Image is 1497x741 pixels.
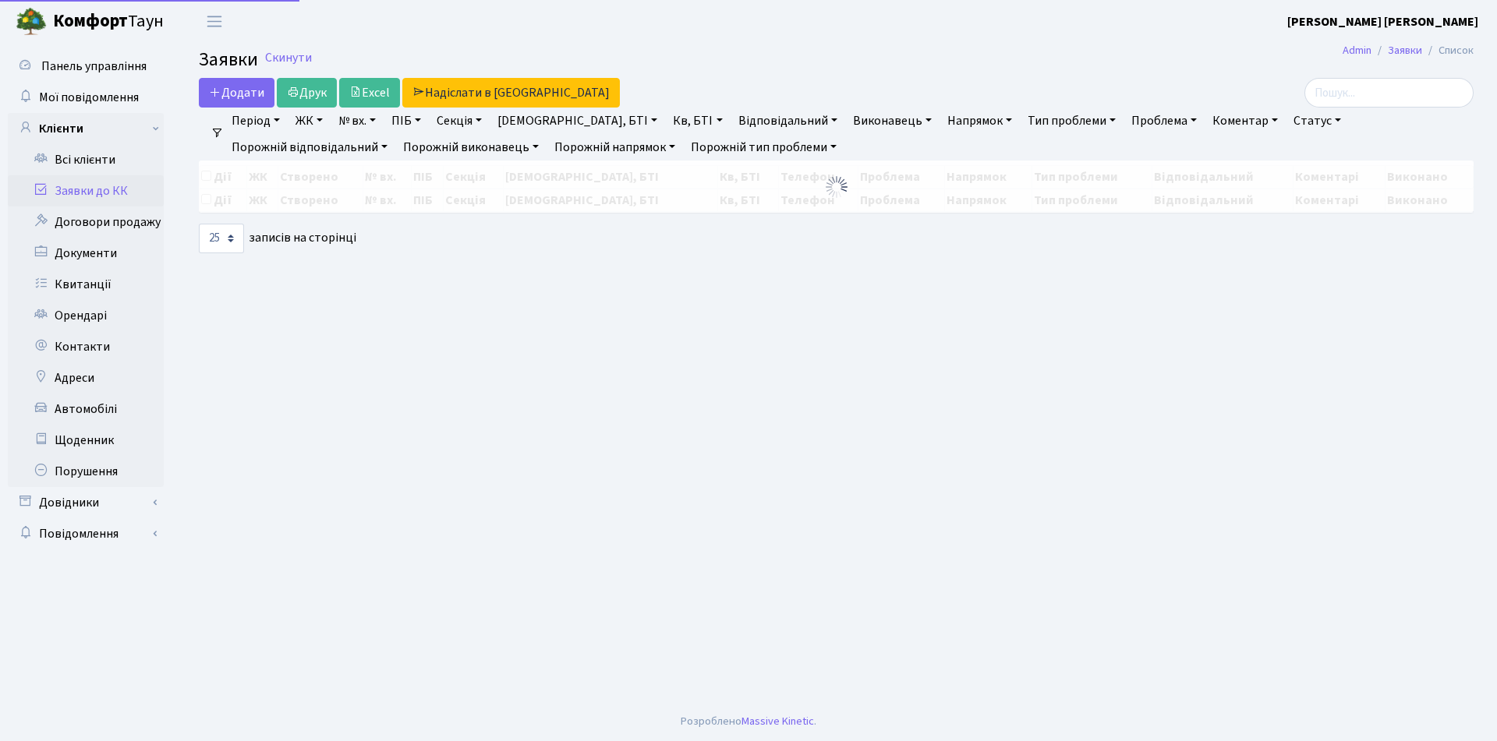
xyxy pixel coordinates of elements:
a: Відповідальний [732,108,844,134]
a: Порожній тип проблеми [685,134,843,161]
img: Обробка... [824,175,849,199]
a: ПІБ [385,108,427,134]
a: Мої повідомлення [8,82,164,113]
b: [PERSON_NAME] [PERSON_NAME] [1287,13,1478,30]
a: Порожній виконавець [397,134,545,161]
a: Договори продажу [8,206,164,238]
a: Орендарі [8,300,164,331]
a: Адреси [8,362,164,393]
a: Клієнти [8,113,164,144]
a: Період [225,108,286,134]
a: Панель управління [8,51,164,82]
a: [DEMOGRAPHIC_DATA], БТІ [491,108,664,134]
a: Друк [277,78,337,108]
a: Статус [1287,108,1347,134]
a: Надіслати в [GEOGRAPHIC_DATA] [402,78,620,108]
a: [PERSON_NAME] [PERSON_NAME] [1287,12,1478,31]
a: Виконавець [847,108,938,134]
select: записів на сторінці [199,224,244,253]
a: Проблема [1125,108,1203,134]
a: Контакти [8,331,164,362]
a: Документи [8,238,164,269]
a: Заявки до КК [8,175,164,206]
span: Таун [53,9,164,35]
div: Розроблено . [681,713,816,730]
input: Пошук... [1304,78,1474,108]
a: Довідники [8,487,164,518]
button: Переключити навігацію [195,9,234,34]
label: записів на сторінці [199,224,356,253]
a: Секція [430,108,488,134]
nav: breadcrumb [1319,34,1497,67]
a: Щоденник [8,425,164,456]
a: Admin [1343,42,1371,58]
li: Список [1422,42,1474,59]
a: Коментар [1206,108,1284,134]
a: Всі клієнти [8,144,164,175]
a: Скинути [265,51,312,65]
a: Massive Kinetic [741,713,814,729]
a: Заявки [1388,42,1422,58]
a: Тип проблеми [1021,108,1122,134]
a: Порожній відповідальний [225,134,394,161]
img: logo.png [16,6,47,37]
a: Повідомлення [8,518,164,549]
a: Порожній напрямок [548,134,681,161]
a: Автомобілі [8,393,164,425]
span: Заявки [199,46,258,73]
a: ЖК [289,108,329,134]
a: Квитанції [8,269,164,300]
span: Мої повідомлення [39,89,139,106]
a: Додати [199,78,274,108]
a: Напрямок [941,108,1018,134]
b: Комфорт [53,9,128,34]
a: Кв, БТІ [667,108,728,134]
a: Порушення [8,456,164,487]
span: Додати [209,84,264,101]
a: № вх. [332,108,382,134]
span: Панель управління [41,58,147,75]
a: Excel [339,78,400,108]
